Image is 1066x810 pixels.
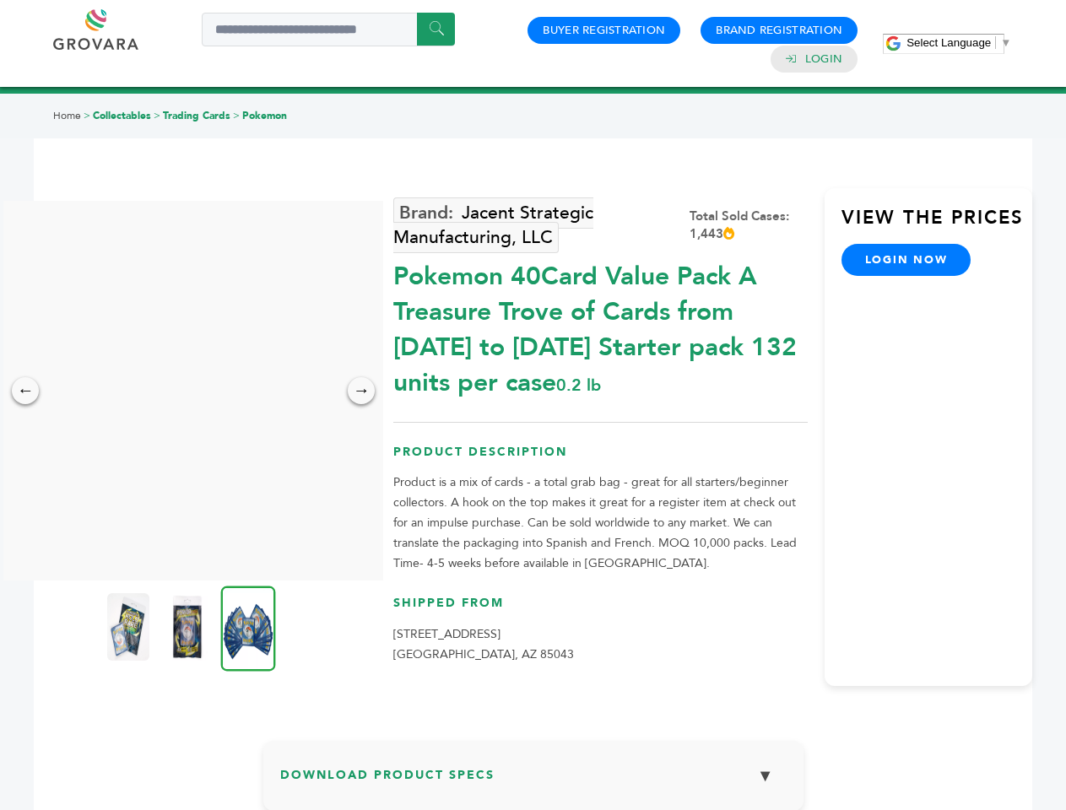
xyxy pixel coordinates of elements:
[393,251,808,401] div: Pokemon 40Card Value Pack A Treasure Trove of Cards from [DATE] to [DATE] Starter pack 132 units ...
[393,444,808,473] h3: Product Description
[233,109,240,122] span: >
[393,472,808,574] p: Product is a mix of cards - a total grab bag - great for all starters/beginner collectors. A hook...
[163,109,230,122] a: Trading Cards
[841,244,971,276] a: login now
[393,624,808,665] p: [STREET_ADDRESS] [GEOGRAPHIC_DATA], AZ 85043
[995,36,996,49] span: ​
[202,13,455,46] input: Search a product or brand...
[107,593,149,661] img: Pokemon 40-Card Value Pack – A Treasure Trove of Cards from 1996 to 2024 - Starter pack! 132 unit...
[841,205,1032,244] h3: View the Prices
[84,109,90,122] span: >
[53,109,81,122] a: Home
[280,758,787,807] h3: Download Product Specs
[12,377,39,404] div: ←
[716,23,842,38] a: Brand Registration
[393,595,808,624] h3: Shipped From
[348,377,375,404] div: →
[154,109,160,122] span: >
[393,197,593,253] a: Jacent Strategic Manufacturing, LLC
[221,586,276,671] img: Pokemon 40-Card Value Pack – A Treasure Trove of Cards from 1996 to 2024 - Starter pack! 132 unit...
[93,109,151,122] a: Collectables
[906,36,991,49] span: Select Language
[242,109,287,122] a: Pokemon
[543,23,665,38] a: Buyer Registration
[556,374,601,397] span: 0.2 lb
[744,758,787,794] button: ▼
[906,36,1011,49] a: Select Language​
[690,208,808,243] div: Total Sold Cases: 1,443
[1000,36,1011,49] span: ▼
[166,593,208,661] img: Pokemon 40-Card Value Pack – A Treasure Trove of Cards from 1996 to 2024 - Starter pack! 132 unit...
[805,51,842,67] a: Login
